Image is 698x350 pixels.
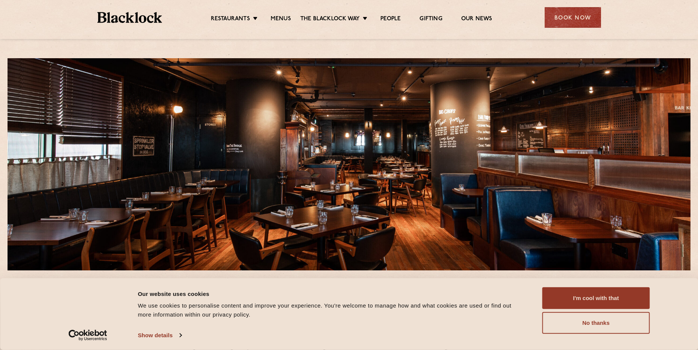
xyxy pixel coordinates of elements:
button: No thanks [542,312,650,334]
a: Usercentrics Cookiebot - opens in a new window [55,330,121,341]
div: Book Now [545,7,601,28]
a: Show details [138,330,182,341]
a: Our News [461,15,492,24]
button: I'm cool with that [542,287,650,309]
a: People [380,15,401,24]
img: BL_Textured_Logo-footer-cropped.svg [97,12,162,23]
a: The Blacklock Way [300,15,360,24]
div: We use cookies to personalise content and improve your experience. You're welcome to manage how a... [138,301,525,319]
a: Gifting [419,15,442,24]
a: Menus [271,15,291,24]
a: Restaurants [211,15,250,24]
div: Our website uses cookies [138,289,525,298]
